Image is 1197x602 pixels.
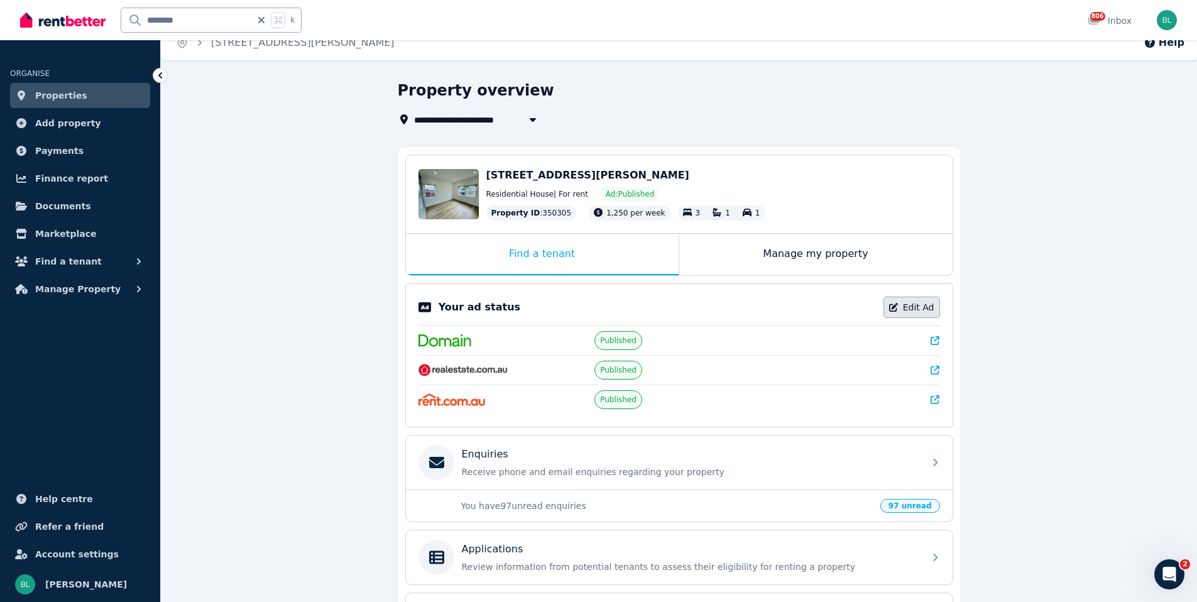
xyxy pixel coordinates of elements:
[10,194,150,219] a: Documents
[35,226,96,241] span: Marketplace
[486,169,689,181] span: [STREET_ADDRESS][PERSON_NAME]
[600,336,637,346] span: Published
[462,542,523,557] p: Applications
[35,171,108,186] span: Finance report
[10,138,150,163] a: Payments
[35,199,91,214] span: Documents
[418,334,471,347] img: Domain.com.au
[462,466,917,478] p: Receive phone and email enquiries regarding your property
[1090,12,1105,21] span: 806
[1154,559,1184,589] iframe: Intercom live chat
[606,209,665,217] span: 1,250 per week
[600,395,637,405] span: Published
[725,209,730,217] span: 1
[406,234,679,275] div: Find a tenant
[211,36,395,48] a: [STREET_ADDRESS][PERSON_NAME]
[755,209,760,217] span: 1
[35,116,101,131] span: Add property
[883,297,940,318] a: Edit Ad
[1157,10,1177,30] img: Bruce Le
[35,88,87,103] span: Properties
[462,561,917,573] p: Review information from potential tenants to assess their eligibility for renting a property
[10,514,150,539] a: Refer a friend
[10,221,150,246] a: Marketplace
[418,393,486,406] img: Rent.com.au
[35,519,104,534] span: Refer a friend
[35,547,119,562] span: Account settings
[679,234,953,275] div: Manage my property
[20,11,106,30] img: RentBetter
[10,111,150,136] a: Add property
[35,282,121,297] span: Manage Property
[10,542,150,567] a: Account settings
[461,500,873,512] p: You have 97 unread enquiries
[398,80,554,101] h1: Property overview
[491,208,540,218] span: Property ID
[880,499,940,513] span: 97 unread
[35,491,93,506] span: Help centre
[161,25,410,60] nav: Breadcrumb
[462,447,508,462] p: Enquiries
[1180,559,1190,569] span: 2
[10,276,150,302] button: Manage Property
[10,249,150,274] button: Find a tenant
[418,364,508,376] img: RealEstate.com.au
[486,189,588,199] span: Residential House | For rent
[35,254,102,269] span: Find a tenant
[1088,14,1132,27] div: Inbox
[10,69,50,78] span: ORGANISE
[35,143,84,158] span: Payments
[439,300,520,315] p: Your ad status
[606,189,654,199] span: Ad: Published
[600,365,637,375] span: Published
[15,574,35,594] img: Bruce Le
[10,166,150,191] a: Finance report
[406,530,953,584] a: ApplicationsReview information from potential tenants to assess their eligibility for renting a p...
[1144,35,1184,50] button: Help
[406,435,953,490] a: EnquiriesReceive phone and email enquiries regarding your property
[10,83,150,108] a: Properties
[486,205,577,221] div: : 350305
[10,486,150,512] a: Help centre
[696,209,701,217] span: 3
[290,15,295,25] span: k
[45,577,127,592] span: [PERSON_NAME]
